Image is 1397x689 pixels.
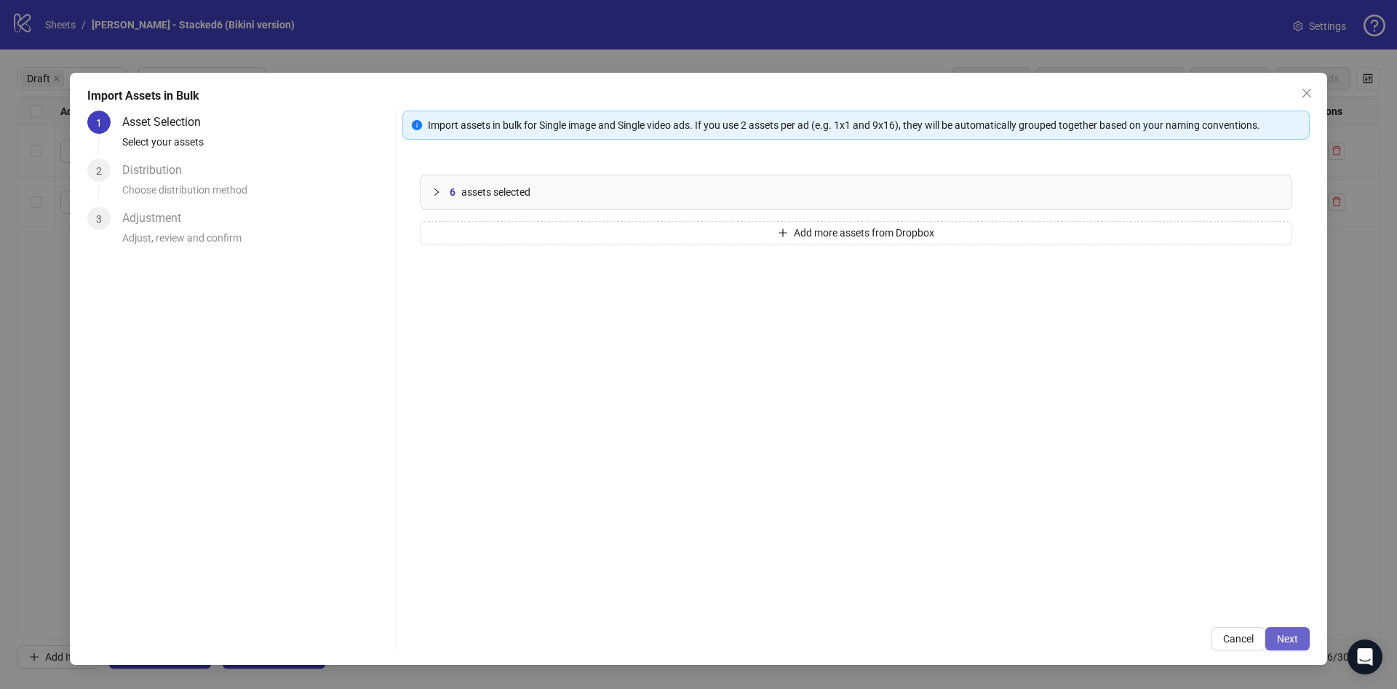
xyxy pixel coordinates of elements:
div: Asset Selection [122,111,212,134]
span: plus [778,228,788,238]
span: assets selected [461,184,530,200]
span: info-circle [412,120,422,130]
button: Add more assets from Dropbox [420,221,1292,244]
span: 1 [96,117,102,129]
span: Cancel [1223,633,1254,645]
div: Adjust, review and confirm [122,230,390,255]
span: collapsed [432,188,441,196]
button: Cancel [1211,627,1265,650]
div: Adjustment [122,207,193,230]
div: Import assets in bulk for Single image and Single video ads. If you use 2 assets per ad (e.g. 1x1... [428,117,1300,133]
div: Import Assets in Bulk [87,87,1310,105]
button: Next [1265,627,1310,650]
span: 3 [96,213,102,225]
span: close [1301,87,1313,99]
button: Close [1295,81,1318,105]
span: 2 [96,165,102,177]
span: Next [1277,633,1298,645]
div: Open Intercom Messenger [1348,640,1382,674]
span: Add more assets from Dropbox [794,227,934,239]
div: Choose distribution method [122,182,390,207]
div: Distribution [122,159,194,182]
div: 6assets selected [421,175,1291,209]
span: 6 [450,184,455,200]
div: Select your assets [122,134,390,159]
